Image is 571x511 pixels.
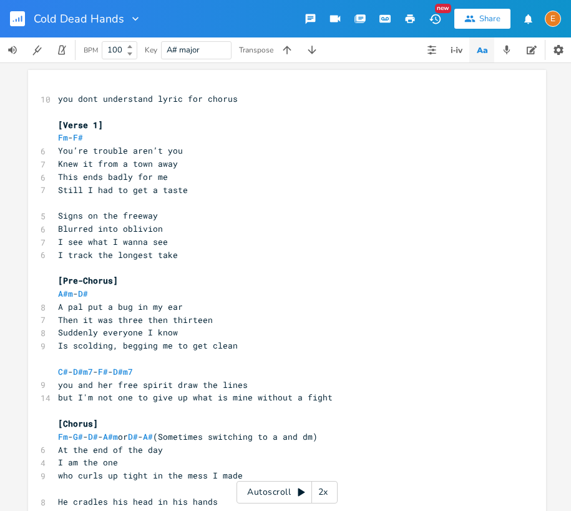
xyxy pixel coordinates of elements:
div: 2x [312,481,334,504]
span: you dont understand lyric for chorus [58,93,238,104]
span: - [58,288,88,299]
span: Cold Dead Hands [34,13,124,24]
span: but I'm not one to give up what is mine without a fight [58,392,333,403]
span: [Verse 1] [58,119,103,131]
span: [Chorus] [58,418,98,429]
span: - - - [58,366,133,377]
button: New [422,7,447,30]
span: D# [128,431,138,442]
span: I am the one [58,457,118,468]
span: A#m [58,288,73,299]
span: Knew it from a town away [58,158,178,169]
span: A pal put a bug in my ear [58,301,183,312]
span: you and her free spirit draw the lines [58,379,248,390]
span: Still I had to get a taste [58,184,188,196]
div: BPM [84,47,98,54]
span: Signs on the freeway [58,210,158,221]
span: D#m7 [113,366,133,377]
div: Erin Nicolle [545,11,561,27]
span: D# [88,431,98,442]
div: Key [145,46,157,54]
span: G# [73,431,83,442]
span: You’re trouble aren’t you [58,145,183,156]
span: Blurred into oblivion [58,223,163,234]
span: Suddenly everyone I know [58,327,178,338]
span: He cradles his head in his hands [58,496,218,507]
span: F# [73,132,83,143]
span: I see what I wanna see [58,236,168,247]
button: Share [454,9,510,29]
span: I track the longest take [58,249,178,260]
span: Is scolding, begging me to get clean [58,340,238,351]
span: F# [98,366,108,377]
span: This ends badly for me [58,171,168,182]
div: Autoscroll [237,481,338,504]
span: At the end of the day [58,444,163,455]
span: D# [78,288,88,299]
span: Fm [58,132,68,143]
span: A# [143,431,153,442]
span: D#m7 [73,366,93,377]
span: A#m [103,431,118,442]
span: C# [58,366,68,377]
span: - [58,132,83,143]
span: Then it was three then thirteen [58,314,213,325]
span: who curls up tight in the mess I made [58,470,243,481]
div: Transpose [239,46,273,54]
span: A# major [167,44,200,56]
span: Fm [58,431,68,442]
span: - - - or - (Sometimes switching to a and dm) [58,431,318,442]
div: New [435,4,451,13]
span: [Pre-Chorus] [58,275,118,286]
button: E [545,4,561,33]
div: Share [479,13,500,24]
